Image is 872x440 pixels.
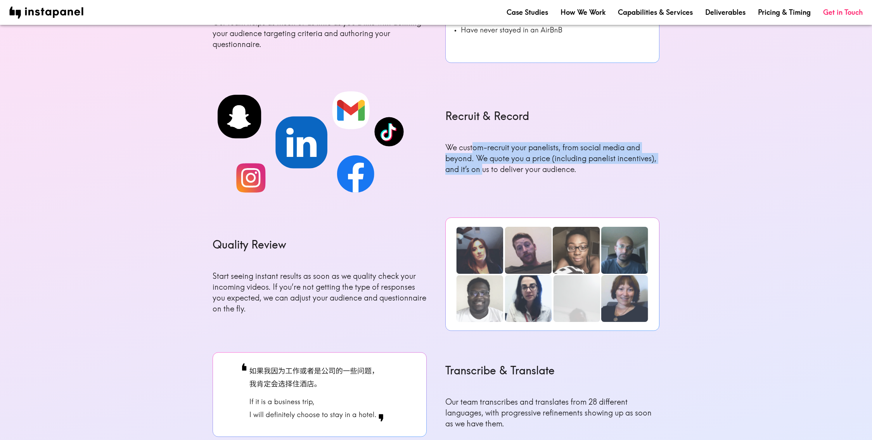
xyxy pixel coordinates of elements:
a: How We Work [561,7,606,17]
p: Our team transcribes and translates from 28 different languages, with progressive refinements sho... [445,397,659,429]
p: We custom-recruit your panelists, from social media and beyond. We quote you a price (including p... [445,142,659,175]
img: instapanel [9,7,83,19]
img: Recruit & Record [445,217,659,331]
h6: Quality Review [213,237,427,252]
p: Our team helps as much or as little as you’d like with defining your audience targeting criteria ... [213,17,427,50]
img: Recruit & Record [213,84,427,196]
a: Deliverables [705,7,746,17]
a: Get in Touch [823,7,863,17]
p: Start seeing instant results as soon as we quality check your incoming videos. If you’re not gett... [213,271,427,314]
img: Recruit & Record [213,352,427,437]
a: Case Studies [507,7,548,17]
h6: Transcribe & Translate [445,363,659,378]
h6: Recruit & Record [445,108,659,123]
a: Capabilities & Services [618,7,693,17]
a: Pricing & Timing [758,7,811,17]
